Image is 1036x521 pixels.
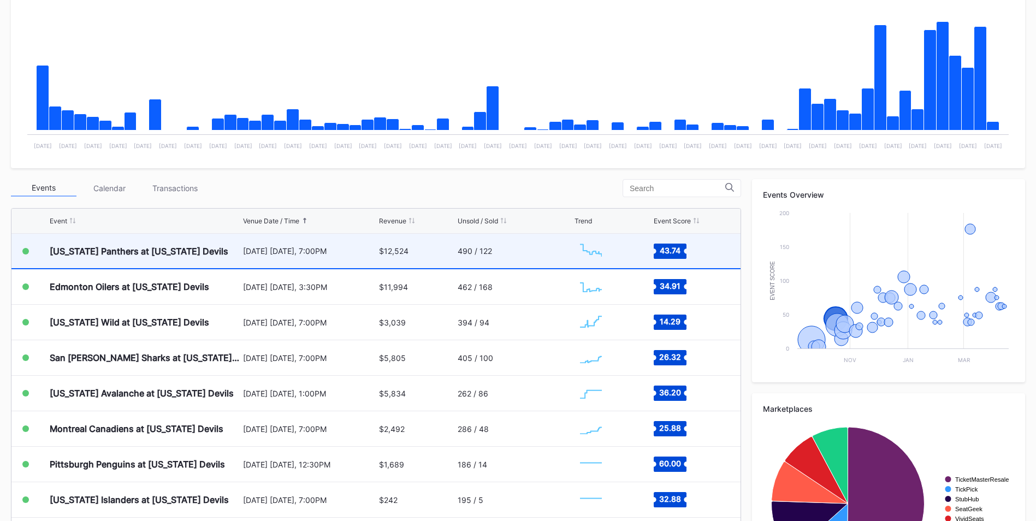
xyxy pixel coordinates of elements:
text: SeatGeek [955,506,982,512]
text: [DATE] [784,143,802,149]
div: [US_STATE] Panthers at [US_STATE] Devils [50,246,228,257]
div: [DATE] [DATE], 12:30PM [243,460,376,469]
div: Transactions [142,180,208,197]
div: $5,834 [379,389,406,398]
div: 490 / 122 [458,246,492,256]
svg: Chart title [575,273,607,300]
text: 200 [779,210,789,216]
text: TicketMasterResale [955,476,1009,483]
div: 286 / 48 [458,424,489,434]
text: Event Score [769,261,775,300]
div: [DATE] [DATE], 7:00PM [243,424,376,434]
text: 43.74 [660,245,680,254]
div: [DATE] [DATE], 7:00PM [243,353,376,363]
text: TickPick [955,486,978,493]
div: [US_STATE] Avalanche at [US_STATE] Devils [50,388,234,399]
div: Edmonton Oilers at [US_STATE] Devils [50,281,209,292]
div: Trend [575,217,592,225]
text: [DATE] [84,143,102,149]
text: StubHub [955,496,979,502]
text: Mar [958,357,970,363]
div: Marketplaces [763,404,1014,413]
text: [DATE] [834,143,852,149]
text: [DATE] [484,143,502,149]
svg: Chart title [575,415,607,442]
text: [DATE] [134,143,152,149]
div: [DATE] [DATE], 7:00PM [243,495,376,505]
text: [DATE] [709,143,727,149]
div: 462 / 168 [458,282,493,292]
text: [DATE] [534,143,552,149]
div: $2,492 [379,424,405,434]
div: [US_STATE] Wild at [US_STATE] Devils [50,317,209,328]
text: [DATE] [159,143,177,149]
text: [DATE] [634,143,652,149]
svg: Chart title [575,486,607,513]
text: [DATE] [684,143,702,149]
div: 262 / 86 [458,389,488,398]
text: [DATE] [259,143,277,149]
div: Calendar [76,180,142,197]
div: [DATE] [DATE], 7:00PM [243,246,376,256]
div: Event [50,217,67,225]
svg: Chart title [763,208,1014,371]
text: [DATE] [584,143,602,149]
text: [DATE] [959,143,977,149]
text: 50 [783,311,789,318]
div: $5,805 [379,353,406,363]
div: Events Overview [763,190,1014,199]
div: $12,524 [379,246,409,256]
text: [DATE] [59,143,77,149]
text: [DATE] [509,143,527,149]
div: $242 [379,495,398,505]
div: San [PERSON_NAME] Sharks at [US_STATE] Devils [50,352,240,363]
text: [DATE] [434,143,452,149]
text: [DATE] [359,143,377,149]
text: [DATE] [909,143,927,149]
text: [DATE] [409,143,427,149]
div: [US_STATE] Islanders at [US_STATE] Devils [50,494,229,505]
text: 14.29 [660,317,680,326]
text: 32.88 [659,494,681,504]
text: [DATE] [334,143,352,149]
div: [DATE] [DATE], 1:00PM [243,389,376,398]
div: 195 / 5 [458,495,483,505]
text: Nov [844,357,856,363]
div: 405 / 100 [458,353,493,363]
div: Event Score [654,217,691,225]
div: Venue Date / Time [243,217,299,225]
text: Jan [903,357,914,363]
div: Pittsburgh Penguins at [US_STATE] Devils [50,459,225,470]
div: [DATE] [DATE], 7:00PM [243,318,376,327]
input: Search [630,184,725,193]
div: Montreal Canadiens at [US_STATE] Devils [50,423,223,434]
svg: Chart title [575,451,607,478]
text: [DATE] [459,143,477,149]
text: [DATE] [284,143,302,149]
text: [DATE] [209,143,227,149]
div: 394 / 94 [458,318,489,327]
div: $1,689 [379,460,404,469]
text: [DATE] [109,143,127,149]
text: [DATE] [809,143,827,149]
text: 150 [780,244,789,250]
text: [DATE] [759,143,777,149]
text: [DATE] [884,143,902,149]
text: [DATE] [34,143,52,149]
svg: Chart title [575,238,607,265]
text: [DATE] [734,143,752,149]
text: [DATE] [559,143,577,149]
text: [DATE] [234,143,252,149]
div: [DATE] [DATE], 3:30PM [243,282,376,292]
text: 100 [780,277,789,284]
svg: Chart title [575,309,607,336]
text: [DATE] [384,143,402,149]
text: [DATE] [309,143,327,149]
div: $3,039 [379,318,406,327]
text: 0 [786,345,789,352]
div: Unsold / Sold [458,217,498,225]
text: 60.00 [659,459,681,468]
text: 34.91 [660,281,680,291]
text: [DATE] [184,143,202,149]
text: 36.20 [659,388,681,397]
